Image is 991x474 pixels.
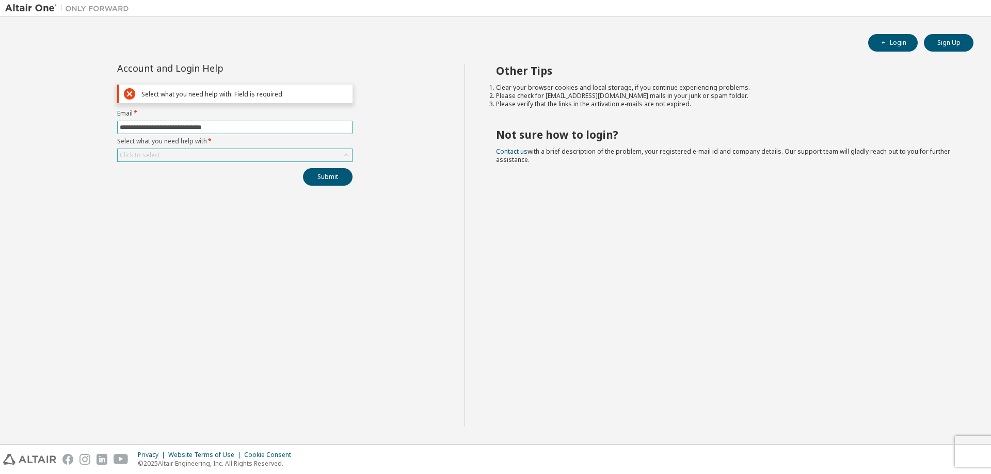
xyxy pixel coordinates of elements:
[138,451,168,459] div: Privacy
[868,34,918,52] button: Login
[924,34,973,52] button: Sign Up
[97,454,107,465] img: linkedin.svg
[496,64,955,77] h2: Other Tips
[114,454,129,465] img: youtube.svg
[3,454,56,465] img: altair_logo.svg
[168,451,244,459] div: Website Terms of Use
[496,147,950,164] span: with a brief description of the problem, your registered e-mail id and company details. Our suppo...
[117,109,353,118] label: Email
[79,454,90,465] img: instagram.svg
[244,451,297,459] div: Cookie Consent
[496,100,955,108] li: Please verify that the links in the activation e-mails are not expired.
[303,168,353,186] button: Submit
[496,147,528,156] a: Contact us
[117,137,353,145] label: Select what you need help with
[117,64,306,72] div: Account and Login Help
[62,454,73,465] img: facebook.svg
[118,149,352,161] div: Click to select
[496,84,955,92] li: Clear your browser cookies and local storage, if you continue experiencing problems.
[120,151,160,159] div: Click to select
[5,3,134,13] img: Altair One
[496,128,955,141] h2: Not sure how to login?
[496,92,955,100] li: Please check for [EMAIL_ADDRESS][DOMAIN_NAME] mails in your junk or spam folder.
[141,90,348,98] div: Select what you need help with: Field is required
[138,459,297,468] p: © 2025 Altair Engineering, Inc. All Rights Reserved.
